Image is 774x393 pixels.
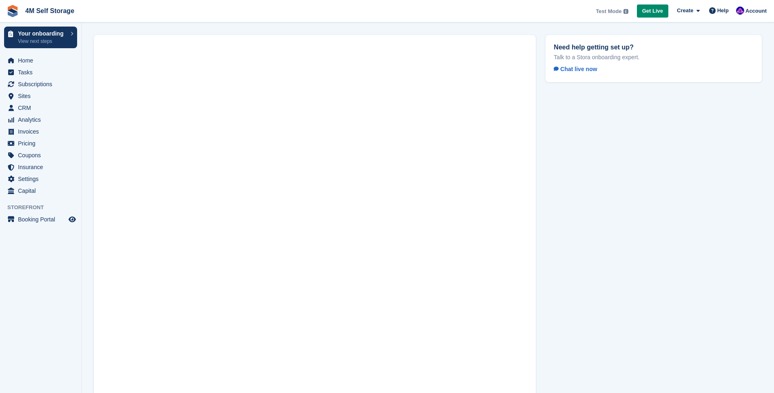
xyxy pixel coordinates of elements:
span: Booking Portal [18,214,67,225]
a: menu [4,126,77,137]
span: Coupons [18,150,67,161]
span: Sites [18,90,67,102]
img: icon-info-grey-7440780725fd019a000dd9b08b2336e03edf1995a4989e88bcd33f0948082b44.svg [623,9,628,14]
span: Account [745,7,767,15]
a: menu [4,78,77,90]
a: menu [4,102,77,114]
span: CRM [18,102,67,114]
span: Help [717,7,729,15]
img: stora-icon-8386f47178a22dfd0bd8f6a31ec36ba5ce8667c1dd55bd0f319d3a0aa187defe.svg [7,5,19,17]
a: menu [4,90,77,102]
p: View next steps [18,38,67,45]
span: Insurance [18,161,67,173]
p: Talk to a Stora onboarding expert. [554,54,754,61]
a: menu [4,55,77,66]
a: menu [4,214,77,225]
span: Invoices [18,126,67,137]
a: Chat live now [554,64,603,74]
span: Chat live now [554,66,597,72]
a: menu [4,138,77,149]
a: menu [4,173,77,185]
span: Test Mode [596,7,621,16]
a: menu [4,67,77,78]
a: menu [4,114,77,125]
a: Preview store [67,214,77,224]
span: Home [18,55,67,66]
a: menu [4,185,77,196]
p: Your onboarding [18,31,67,36]
span: Get Live [642,7,663,15]
span: Storefront [7,203,81,212]
img: Pete Clutton [736,7,744,15]
a: menu [4,161,77,173]
h2: Need help getting set up? [554,43,754,51]
a: Your onboarding View next steps [4,27,77,48]
a: Get Live [637,4,668,18]
a: 4M Self Storage [22,4,78,18]
span: Tasks [18,67,67,78]
span: Subscriptions [18,78,67,90]
span: Pricing [18,138,67,149]
span: Analytics [18,114,67,125]
a: menu [4,150,77,161]
span: Create [677,7,693,15]
span: Capital [18,185,67,196]
span: Settings [18,173,67,185]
